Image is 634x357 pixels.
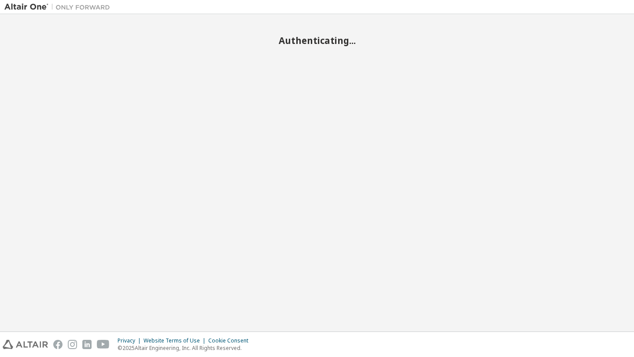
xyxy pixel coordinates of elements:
img: instagram.svg [68,340,77,349]
div: Privacy [118,337,144,344]
img: linkedin.svg [82,340,92,349]
img: youtube.svg [97,340,110,349]
p: © 2025 Altair Engineering, Inc. All Rights Reserved. [118,344,254,352]
img: altair_logo.svg [3,340,48,349]
img: Altair One [4,3,114,11]
img: facebook.svg [53,340,63,349]
div: Website Terms of Use [144,337,208,344]
h2: Authenticating... [4,35,630,46]
div: Cookie Consent [208,337,254,344]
